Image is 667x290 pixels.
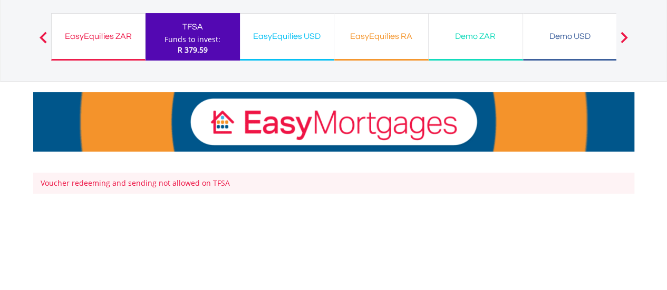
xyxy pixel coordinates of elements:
[58,29,139,44] div: EasyEquities ZAR
[33,92,634,152] img: EasyMortage Promotion Banner
[613,37,634,47] button: Next
[165,34,220,45] div: Funds to invest:
[246,29,327,44] div: EasyEquities USD
[178,45,208,55] span: R 379.59
[33,37,54,47] button: Previous
[341,29,422,44] div: EasyEquities RA
[435,29,516,44] div: Demo ZAR
[152,19,234,34] div: TFSA
[33,173,634,194] div: Voucher redeeming and sending not allowed on TFSA
[529,29,611,44] div: Demo USD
